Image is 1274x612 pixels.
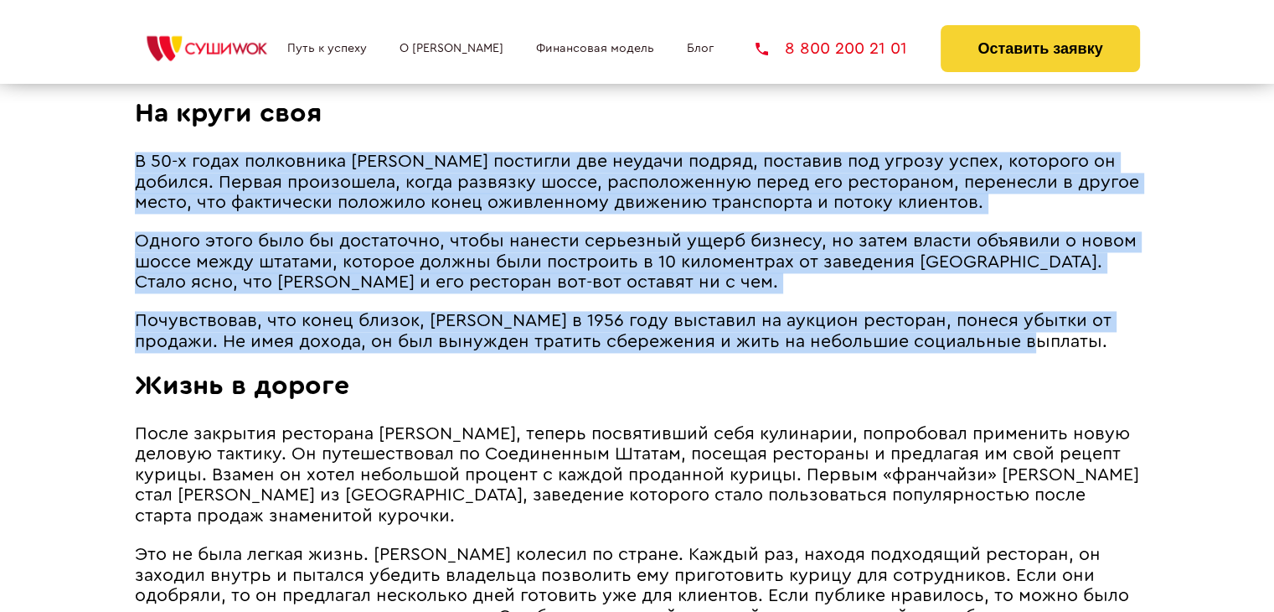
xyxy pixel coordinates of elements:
[135,232,1137,291] span: Одного этого было бы достаточно, чтобы нанести серьезный ущерб бизнесу, но затем власти объявили ...
[687,42,714,55] a: Блог
[135,312,1112,350] span: Почувствовав, что конец близок, [PERSON_NAME] в 1956 году выставил на аукцион ресторан, понеся уб...
[785,40,907,57] span: 8 800 200 21 01
[135,153,1139,211] span: В 50-х годах полковника [PERSON_NAME] постигли две неудачи подряд, поставив под угрозу успех, кот...
[400,42,503,55] a: О [PERSON_NAME]
[135,372,349,399] span: Жизнь в дороге
[756,40,907,57] a: 8 800 200 21 01
[287,42,367,55] a: Путь к успеху
[941,25,1139,72] button: Оставить заявку
[536,42,654,55] a: Финансовая модель
[135,425,1139,525] span: После закрытия ресторана [PERSON_NAME], теперь посвятивший себя кулинарии, попробовал применить н...
[135,100,322,127] span: На круги своя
